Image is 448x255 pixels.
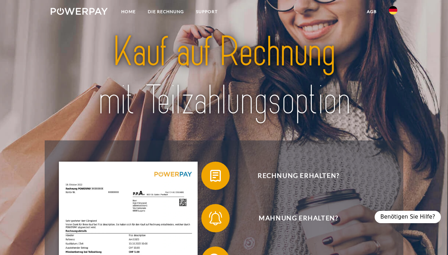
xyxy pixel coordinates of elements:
[212,204,385,232] span: Mahnung erhalten?
[207,209,224,227] img: qb_bell.svg
[420,227,442,249] iframe: Schaltfläche zum Öffnen des Messaging-Fensters
[201,204,386,232] button: Mahnung erhalten?
[212,162,385,190] span: Rechnung erhalten?
[190,5,224,18] a: SUPPORT
[375,211,441,223] div: Benötigen Sie Hilfe?
[51,8,108,15] img: logo-powerpay-white.svg
[207,167,224,185] img: qb_bill.svg
[361,5,383,18] a: agb
[142,5,190,18] a: DIE RECHNUNG
[115,5,142,18] a: Home
[201,162,386,190] button: Rechnung erhalten?
[389,6,397,15] img: de
[68,25,380,127] img: title-powerpay_de.svg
